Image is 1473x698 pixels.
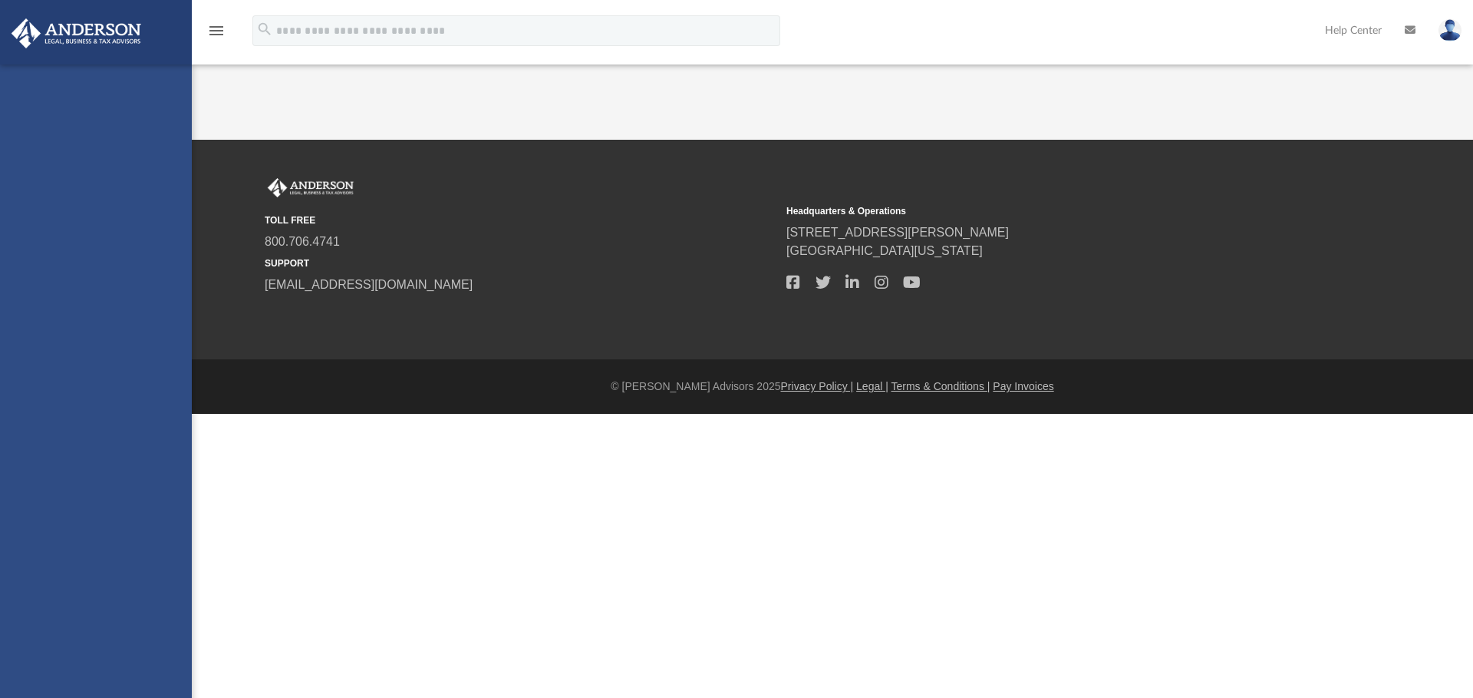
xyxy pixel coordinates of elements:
img: Anderson Advisors Platinum Portal [265,178,357,198]
a: 800.706.4741 [265,235,340,248]
img: Anderson Advisors Platinum Portal [7,18,146,48]
small: TOLL FREE [265,213,776,227]
small: Headquarters & Operations [786,204,1297,218]
a: [GEOGRAPHIC_DATA][US_STATE] [786,244,983,257]
i: search [256,21,273,38]
a: [EMAIL_ADDRESS][DOMAIN_NAME] [265,278,473,291]
i: menu [207,22,226,40]
div: © [PERSON_NAME] Advisors 2025 [192,379,1473,395]
a: Pay Invoices [993,380,1053,392]
small: SUPPORT [265,256,776,270]
a: Terms & Conditions | [891,380,990,392]
a: menu [207,29,226,40]
a: Legal | [856,380,888,392]
a: [STREET_ADDRESS][PERSON_NAME] [786,226,1009,239]
a: Privacy Policy | [781,380,854,392]
img: User Pic [1438,19,1461,41]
